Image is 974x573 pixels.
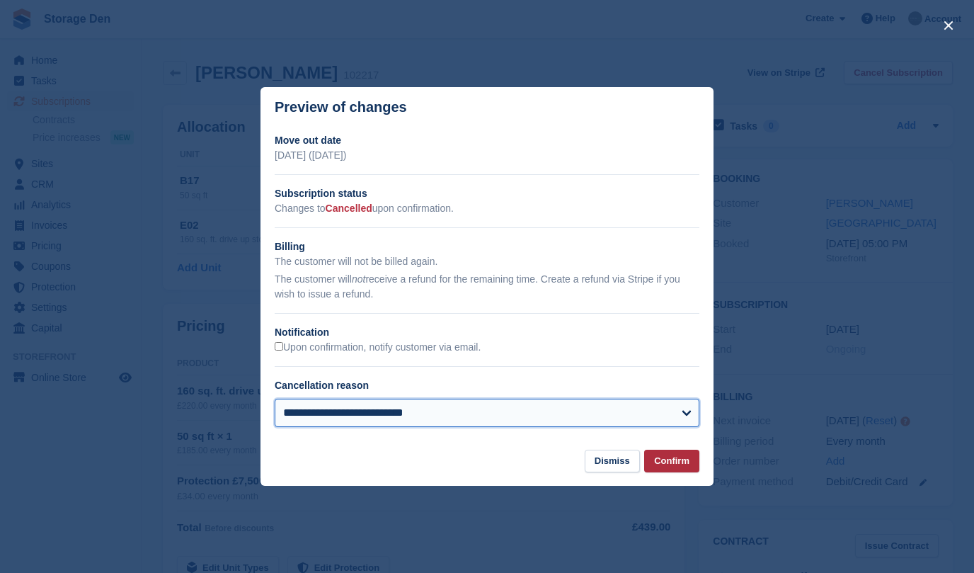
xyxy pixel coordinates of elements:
[275,272,699,302] p: The customer will receive a refund for the remaining time. Create a refund via Stripe if you wish...
[275,133,699,148] h2: Move out date
[644,450,699,473] button: Confirm
[275,186,699,201] h2: Subscription status
[585,450,640,473] button: Dismiss
[275,380,369,391] label: Cancellation reason
[937,14,960,37] button: close
[275,99,407,115] p: Preview of changes
[326,203,372,214] span: Cancelled
[275,325,699,340] h2: Notification
[352,273,365,285] em: not
[275,201,699,216] p: Changes to upon confirmation.
[275,341,481,354] label: Upon confirmation, notify customer via email.
[275,254,699,269] p: The customer will not be billed again.
[275,239,699,254] h2: Billing
[275,148,699,163] p: [DATE] ([DATE])
[275,342,283,351] input: Upon confirmation, notify customer via email.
